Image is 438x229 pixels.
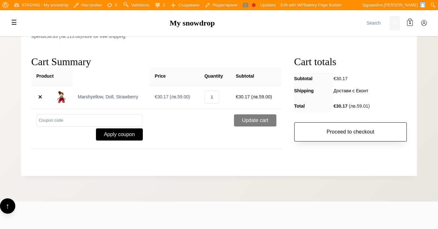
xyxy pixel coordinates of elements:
[204,91,219,103] input: Quantity of Marshyellow, Doll, Strawberry
[31,68,59,85] th: Product
[253,94,259,99] span: лв.
[78,94,138,99] a: Marshyellow, Doll, Strawberry
[251,94,272,99] span: ( )
[333,76,347,81] span: 30.17
[294,73,334,85] th: Subtotal
[384,3,418,7] span: [PERSON_NAME]
[333,76,336,81] span: €
[150,68,200,85] th: Price
[61,34,80,39] span: 115.06
[294,56,407,68] h2: Cart totals
[294,122,407,141] a: Proceed to checkout
[44,34,58,39] span: 58.83
[36,93,44,101] a: Remove this item
[404,17,416,29] a: 1
[294,85,334,101] th: Shipping
[199,68,231,85] th: Quantity
[171,94,189,99] span: 59.00
[31,56,281,68] h2: Cart Summary
[294,100,334,112] th: Total
[333,103,336,109] span: €
[333,88,368,95] label: Достави с Еконт
[31,33,407,40] p: Spend more for free shipping.
[349,103,370,109] span: ( )
[231,68,281,85] th: Subtotal
[252,3,256,7] div: Focus keyphrase not set
[59,34,82,39] span: ( )
[155,94,169,99] span: 30.17
[36,114,143,126] input: Coupon code
[364,16,390,30] input: Search
[350,103,357,109] span: лв.
[8,16,20,29] label: Toggle mobile menu
[236,94,238,99] span: €
[44,34,47,39] span: €
[96,128,143,141] button: Apply coupon
[350,103,368,109] span: 59.01
[171,94,178,99] span: лв.
[253,94,271,99] span: 59.00
[409,20,411,26] span: 1
[236,94,250,99] span: 30.17
[170,19,215,27] a: My snowdrop
[333,103,347,109] span: 30.17
[61,34,67,39] span: лв.
[155,94,157,99] span: €
[234,114,276,126] button: Update cart
[170,94,190,99] span: ( )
